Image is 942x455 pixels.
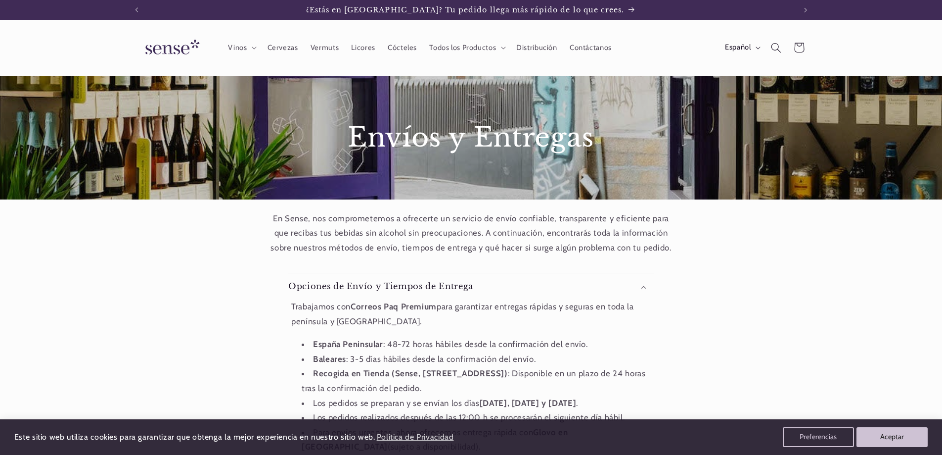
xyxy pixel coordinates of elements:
[388,43,417,52] span: Cócteles
[302,410,651,425] li: Los pedidos realizados después de las 12:00 h se procesarán el siguiente día hábil.
[381,37,423,58] a: Cócteles
[516,43,557,52] span: Distribución
[222,37,261,58] summary: Vinos
[14,432,375,442] span: Este sitio web utiliza cookies para garantizar que obtenga la mejor experiencia en nuestro sitio ...
[429,43,496,52] span: Todos los Productos
[783,427,854,447] button: Preferencias
[302,337,651,352] li: : 48-72 horas hábiles desde la confirmación del envío.
[351,43,375,52] span: Licores
[563,37,618,58] a: Contáctanos
[302,366,651,396] li: : Disponible en un plazo de 24 horas tras la confirmación del pedido.
[510,37,564,58] a: Distribución
[423,37,510,58] summary: Todos los Productos
[725,42,751,53] span: Español
[351,302,437,311] strong: Correos Paq Premium
[480,398,577,408] strong: [DATE], [DATE] y [DATE]
[288,273,654,300] summary: Opciones de Envío y Tiempos de Entrega
[306,5,625,14] span: ¿Estás en [GEOGRAPHIC_DATA]? Tu pedido llega más rápido de lo que crees.
[856,427,928,447] button: Aceptar
[313,368,508,378] strong: Recogida en Tienda (Sense, [STREET_ADDRESS])
[765,36,788,59] summary: Búsqueda
[718,38,764,57] button: Español
[345,37,382,58] a: Licores
[375,429,455,446] a: Política de Privacidad (opens in a new tab)
[269,211,673,255] p: En Sense, nos comprometemos a ofrecerte un servicio de envío confiable, transparente y eficiente ...
[302,352,651,367] li: : 3-5 días hábiles desde la confirmación del envío.
[302,396,651,411] li: Los pedidos se preparan y se envían los días .
[261,37,304,58] a: Cervezas
[311,43,339,52] span: Vermuts
[313,339,383,349] strong: España Peninsular
[175,120,767,155] h1: Envíos y Entregas
[288,281,473,292] h3: Opciones de Envío y Tiempos de Entrega
[304,37,345,58] a: Vermuts
[268,43,298,52] span: Cervezas
[228,43,247,52] span: Vinos
[130,30,212,66] a: Sense
[313,354,346,364] strong: Baleares
[134,34,208,62] img: Sense
[291,300,651,329] p: Trabajamos con para garantizar entregas rápidas y seguras en toda la península y [GEOGRAPHIC_DATA].
[570,43,612,52] span: Contáctanos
